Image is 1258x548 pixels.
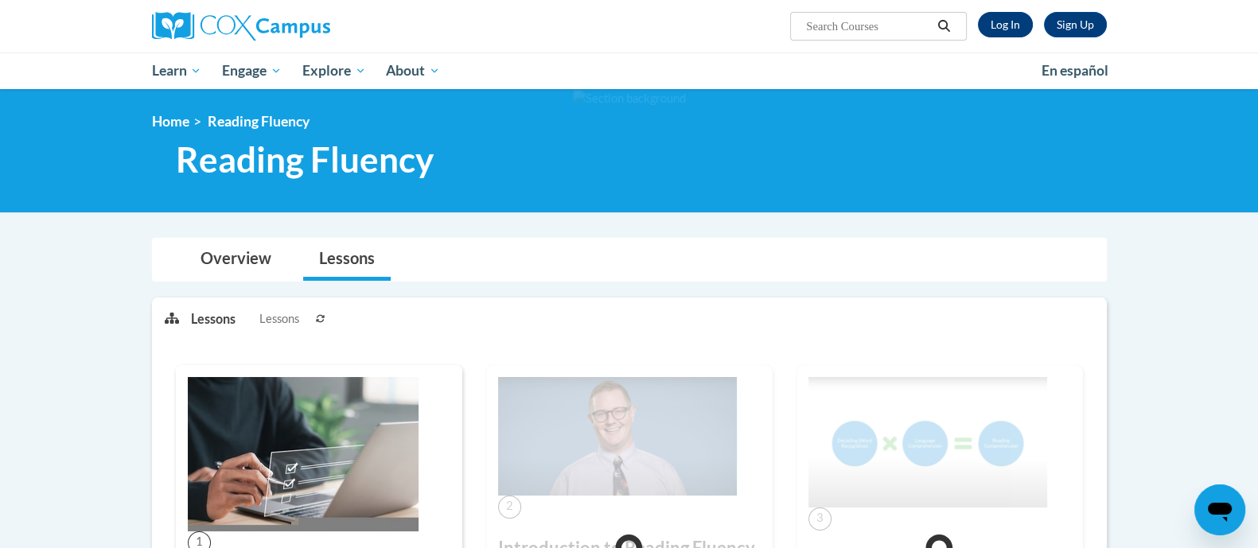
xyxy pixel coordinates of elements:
[978,12,1033,37] a: Log In
[142,52,212,89] a: Learn
[259,310,299,328] span: Lessons
[1042,62,1108,79] span: En español
[808,507,832,531] span: 3
[303,239,391,281] a: Lessons
[212,52,292,89] a: Engage
[386,61,440,80] span: About
[151,61,201,80] span: Learn
[152,12,330,41] img: Cox Campus
[185,239,287,281] a: Overview
[1031,54,1119,87] a: En español
[152,113,189,130] a: Home
[1044,12,1107,37] a: Register
[498,496,521,519] span: 2
[1194,484,1245,535] iframe: Button to launch messaging window
[302,61,366,80] span: Explore
[128,52,1131,89] div: Main menu
[191,310,236,328] p: Lessons
[573,90,686,107] img: Section background
[932,17,956,36] button: Search
[498,377,737,496] img: Course Image
[188,377,419,531] img: Course Image
[292,52,376,89] a: Explore
[804,17,932,36] input: Search Courses
[208,113,310,130] span: Reading Fluency
[176,138,434,181] span: Reading Fluency
[152,12,454,41] a: Cox Campus
[808,377,1047,507] img: Course Image
[376,52,450,89] a: About
[222,61,282,80] span: Engage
